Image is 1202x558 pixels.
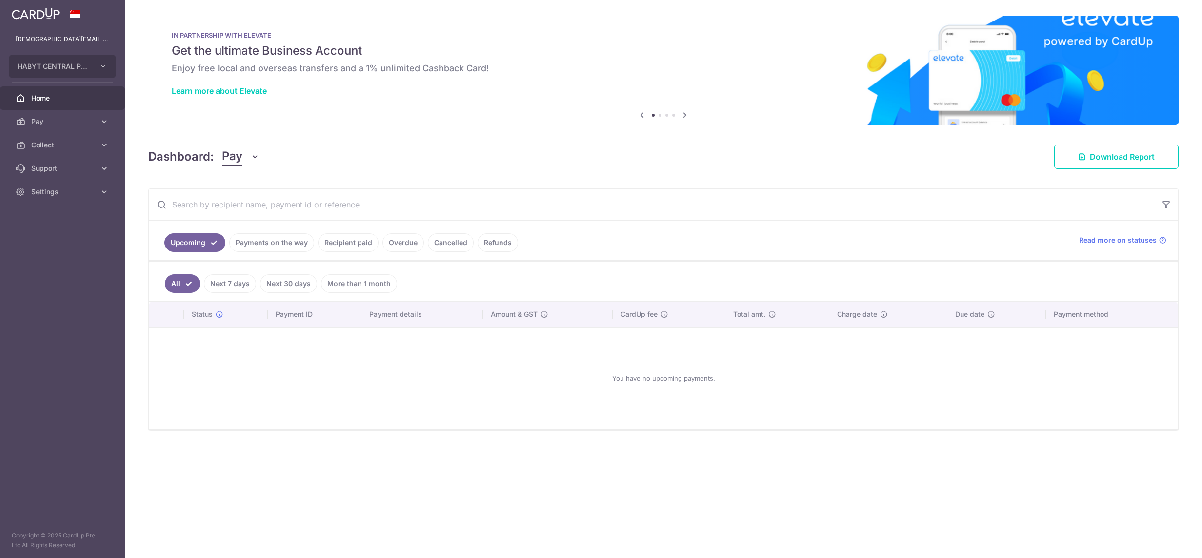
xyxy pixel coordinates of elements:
p: IN PARTNERSHIP WITH ELEVATE [172,31,1155,39]
span: Amount & GST [491,310,538,319]
span: HABYT CENTRAL PTE. LTD. [18,62,90,71]
a: Recipient paid [318,233,379,252]
a: Download Report [1054,145,1179,169]
h6: Enjoy free local and overseas transfers and a 1% unlimited Cashback Card! [172,62,1155,74]
span: Due date [955,310,984,319]
a: Read more on statuses [1079,235,1166,245]
span: Status [192,310,213,319]
th: Payment details [361,302,483,327]
a: Refunds [478,233,518,252]
h4: Dashboard: [148,148,214,165]
span: Pay [31,117,96,126]
span: CardUp fee [621,310,658,319]
a: Next 30 days [260,274,317,293]
a: Upcoming [164,233,225,252]
img: CardUp [12,8,60,20]
span: Settings [31,187,96,197]
p: [DEMOGRAPHIC_DATA][EMAIL_ADDRESS][DOMAIN_NAME] [16,34,109,44]
h5: Get the ultimate Business Account [172,43,1155,59]
a: Overdue [382,233,424,252]
button: HABYT CENTRAL PTE. LTD. [9,55,116,78]
a: More than 1 month [321,274,397,293]
a: Next 7 days [204,274,256,293]
button: Pay [222,147,260,166]
span: Download Report [1090,151,1155,163]
div: You have no upcoming payments. [161,335,1166,421]
span: Pay [222,147,242,166]
span: Read more on statuses [1079,235,1157,245]
a: Learn more about Elevate [172,86,267,96]
span: Collect [31,140,96,150]
input: Search by recipient name, payment id or reference [149,189,1155,220]
th: Payment ID [268,302,361,327]
a: Payments on the way [229,233,314,252]
span: Charge date [837,310,877,319]
img: Renovation banner [148,16,1179,125]
a: All [165,274,200,293]
th: Payment method [1046,302,1178,327]
span: Home [31,93,96,103]
a: Cancelled [428,233,474,252]
span: Total amt. [733,310,765,319]
span: Support [31,164,96,173]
